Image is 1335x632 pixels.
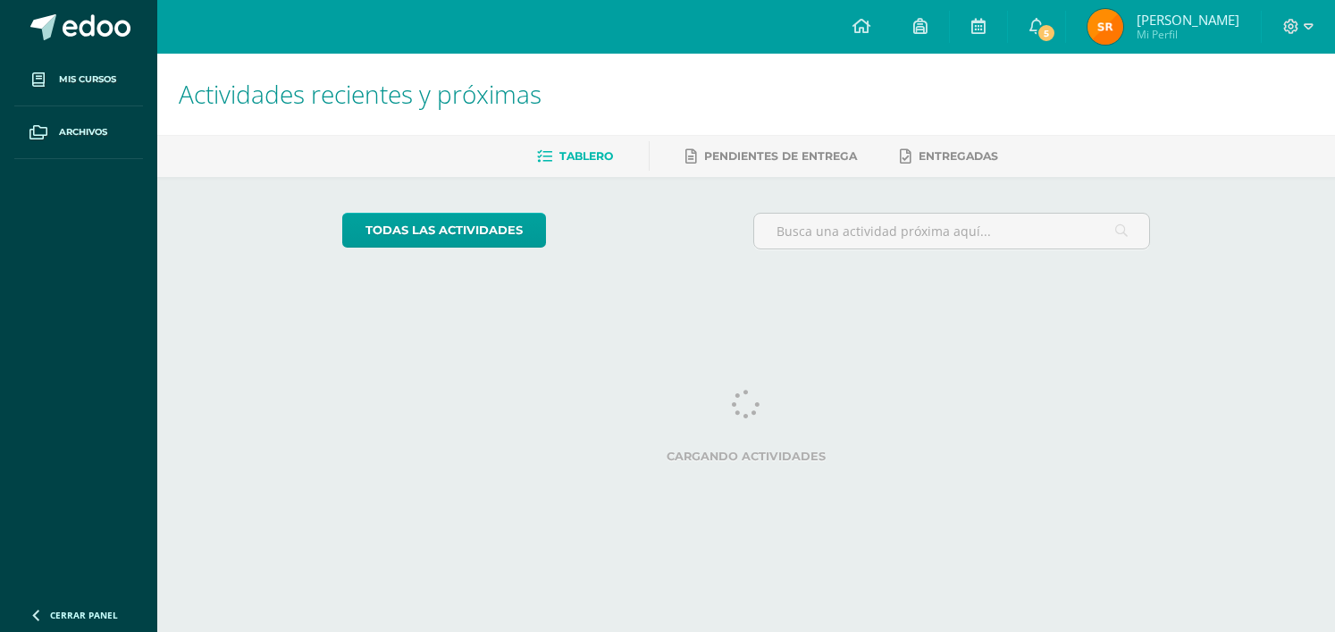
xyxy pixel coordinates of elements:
a: Pendientes de entrega [685,142,857,171]
span: Pendientes de entrega [704,149,857,163]
a: Entregadas [900,142,998,171]
img: 995013968941cdde71e4c762ca810d4a.png [1087,9,1123,45]
a: Tablero [537,142,613,171]
span: Cerrar panel [50,609,118,621]
a: Archivos [14,106,143,159]
a: Mis cursos [14,54,143,106]
input: Busca una actividad próxima aquí... [754,214,1150,249]
span: Actividades recientes y próximas [179,77,542,111]
span: Mis cursos [59,72,116,87]
span: Tablero [559,149,613,163]
a: todas las Actividades [342,213,546,248]
span: 5 [1037,23,1056,43]
span: Entregadas [919,149,998,163]
span: Mi Perfil [1137,27,1239,42]
label: Cargando actividades [342,450,1151,463]
span: [PERSON_NAME] [1137,11,1239,29]
span: Archivos [59,125,107,139]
